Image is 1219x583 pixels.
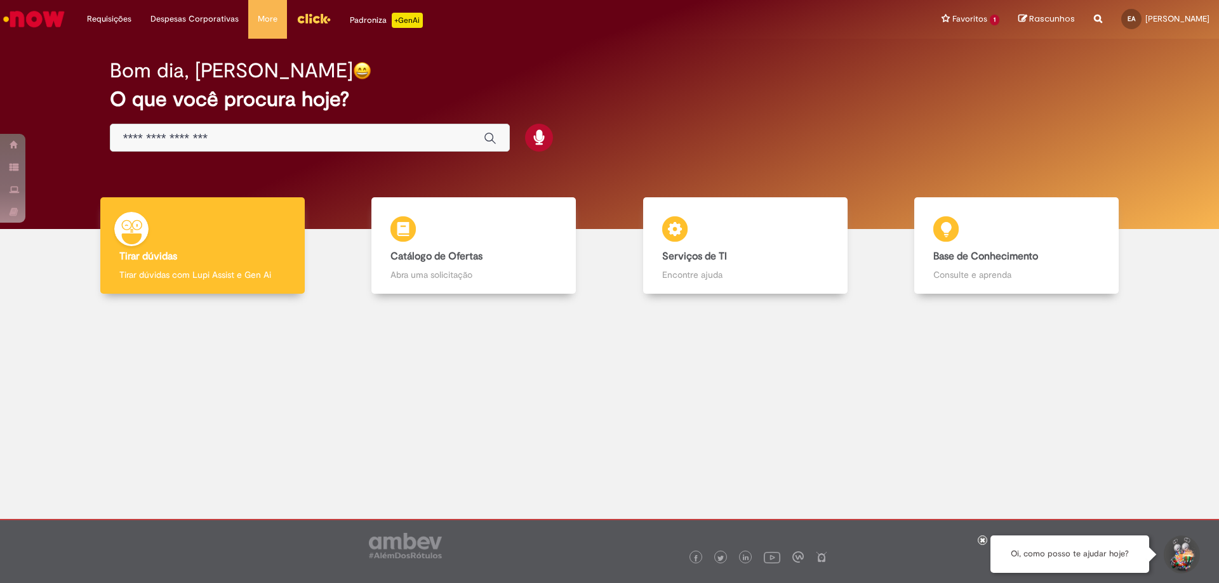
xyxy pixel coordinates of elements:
a: Tirar dúvidas Tirar dúvidas com Lupi Assist e Gen Ai [67,197,338,294]
div: Oi, como posso te ajudar hoje? [990,535,1149,573]
img: logo_footer_youtube.png [764,549,780,565]
span: Requisições [87,13,131,25]
img: happy-face.png [353,62,371,80]
b: Serviços de TI [662,250,727,263]
a: Base de Conhecimento Consulte e aprenda [881,197,1153,294]
p: Consulte e aprenda [933,268,1100,281]
h2: Bom dia, [PERSON_NAME] [110,60,353,82]
div: Padroniza [350,13,423,28]
span: Despesas Corporativas [150,13,239,25]
p: Abra uma solicitação [390,268,557,281]
a: Serviços de TI Encontre ajuda [609,197,881,294]
span: Rascunhos [1029,13,1075,25]
b: Base de Conhecimento [933,250,1038,263]
a: Rascunhos [1018,13,1075,25]
img: ServiceNow [1,6,67,32]
p: Encontre ajuda [662,268,829,281]
img: logo_footer_ambev_rotulo_gray.png [369,533,442,558]
img: logo_footer_linkedin.png [743,554,749,562]
span: [PERSON_NAME] [1145,13,1209,24]
span: 1 [990,15,999,25]
button: Iniciar Conversa de Suporte [1162,535,1200,573]
p: Tirar dúvidas com Lupi Assist e Gen Ai [119,268,286,281]
b: Catálogo de Ofertas [390,250,483,263]
span: Favoritos [952,13,987,25]
span: EA [1128,15,1135,23]
p: +GenAi [392,13,423,28]
span: More [258,13,277,25]
img: logo_footer_twitter.png [717,555,724,561]
img: logo_footer_facebook.png [693,555,699,561]
a: Catálogo de Ofertas Abra uma solicitação [338,197,610,294]
img: logo_footer_naosei.png [816,551,827,563]
b: Tirar dúvidas [119,250,177,263]
img: click_logo_yellow_360x200.png [296,9,331,28]
h2: O que você procura hoje? [110,88,1110,110]
img: logo_footer_workplace.png [792,551,804,563]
